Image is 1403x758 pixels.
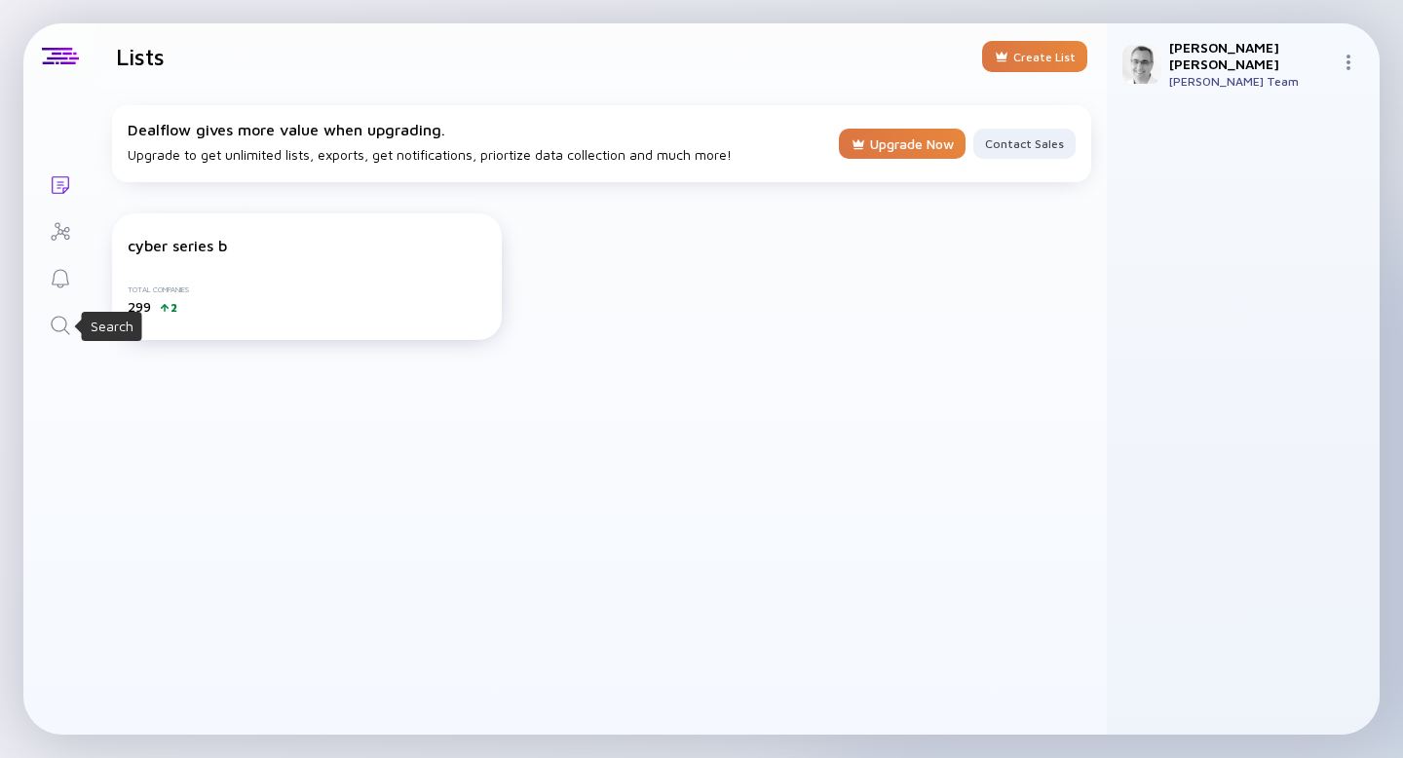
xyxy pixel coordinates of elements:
div: [PERSON_NAME] [PERSON_NAME] [1169,39,1333,72]
div: Search [91,317,133,336]
a: Reminders [23,253,96,300]
a: Investor Map [23,207,96,253]
div: 2 [171,300,177,315]
a: Search [23,300,96,347]
h1: Lists [116,43,165,70]
button: Create List [982,41,1087,72]
div: Total Companies [128,285,189,294]
button: Upgrade Now [839,129,966,159]
span: 299 [128,298,151,315]
img: Menu [1341,55,1356,70]
div: [PERSON_NAME] Team [1169,74,1333,89]
div: Upgrade Now [839,128,966,161]
div: Upgrade to get unlimited lists, exports, get notifications, priortize data collection and much more! [128,121,831,163]
div: cyber series b [128,237,227,254]
div: Dealflow gives more value when upgrading. [128,121,831,138]
a: Lists [23,160,96,207]
button: Contact Sales [973,129,1076,159]
img: Josh Profile Picture [1122,45,1161,84]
